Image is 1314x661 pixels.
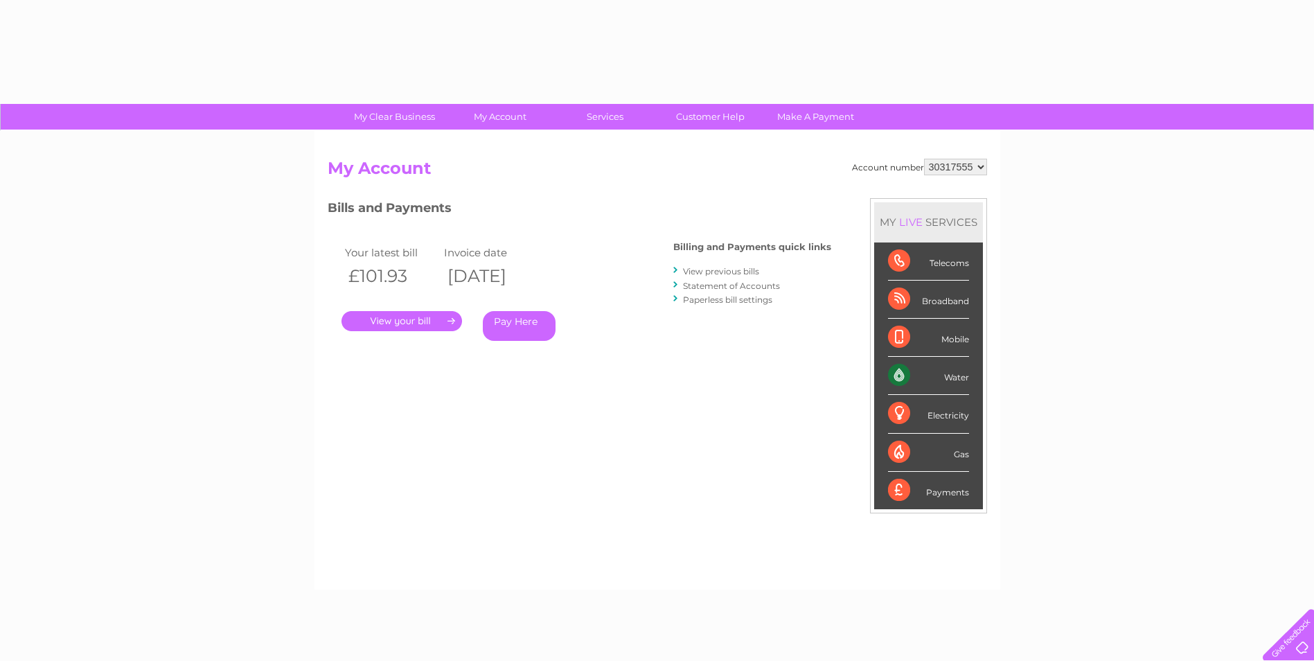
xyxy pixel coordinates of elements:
[443,104,557,130] a: My Account
[758,104,873,130] a: Make A Payment
[441,243,540,262] td: Invoice date
[896,215,925,229] div: LIVE
[341,262,441,290] th: £101.93
[852,159,987,175] div: Account number
[888,357,969,395] div: Water
[888,243,969,281] div: Telecoms
[683,294,772,305] a: Paperless bill settings
[888,472,969,509] div: Payments
[888,319,969,357] div: Mobile
[683,281,780,291] a: Statement of Accounts
[441,262,540,290] th: [DATE]
[888,434,969,472] div: Gas
[683,266,759,276] a: View previous bills
[673,242,831,252] h4: Billing and Payments quick links
[328,159,987,185] h2: My Account
[888,281,969,319] div: Broadband
[548,104,662,130] a: Services
[888,395,969,433] div: Electricity
[337,104,452,130] a: My Clear Business
[483,311,556,341] a: Pay Here
[653,104,767,130] a: Customer Help
[341,243,441,262] td: Your latest bill
[328,198,831,222] h3: Bills and Payments
[341,311,462,331] a: .
[874,202,983,242] div: MY SERVICES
